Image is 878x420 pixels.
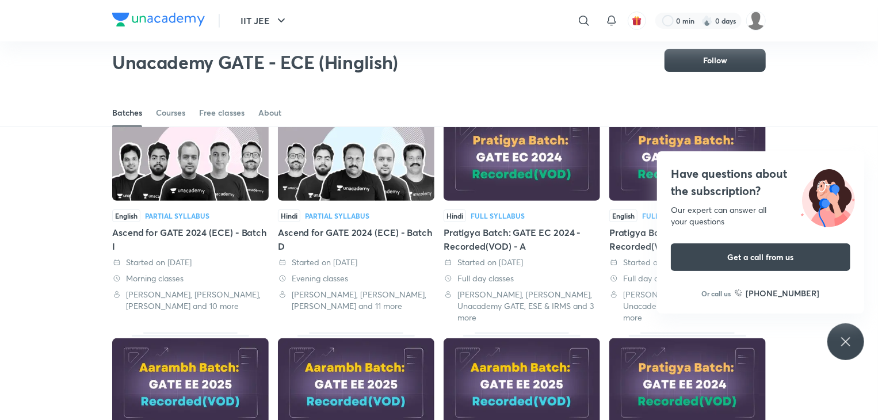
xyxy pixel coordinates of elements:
img: Thumbnail [609,111,766,201]
div: About [258,107,281,119]
img: Thumbnail [278,111,434,201]
img: Vaishnavi pathak [746,11,766,30]
div: Started on 27 Jan 2022 [609,257,766,268]
div: Our expert can answer all your questions [671,204,850,227]
div: Ascend for GATE 2024 (ECE) - Batch D [278,226,434,253]
a: Company Logo [112,13,205,29]
div: Full Syllabus [471,212,525,219]
span: English [609,209,637,222]
h2: Unacademy GATE - ECE (Hinglish) [112,51,398,74]
div: Evening classes [278,273,434,284]
div: Ascend for GATE 2024 (ECE) - Batch I [112,105,269,323]
button: Get a call from us [671,243,850,271]
div: Partial Syllabus [145,212,209,219]
div: Full day classes [609,273,766,284]
a: About [258,99,281,127]
img: avatar [632,16,642,26]
img: Thumbnail [112,111,269,201]
a: Free classes [199,99,245,127]
div: Pratigya Batch: GATE EC 2024 - Recorded(VOD) - A [444,226,600,253]
h4: Have questions about the subscription? [671,165,850,200]
div: Pratigya Batch: GATE EC 2024 - Recorded(VOD) - A [444,105,600,323]
p: Or call us [702,288,731,299]
img: streak [701,15,713,26]
div: Morning classes [112,273,269,284]
a: Batches [112,99,142,127]
div: Full day classes [444,273,600,284]
img: ttu_illustration_new.svg [792,165,864,227]
div: Pratigya Batch: GATE EC 2024 - Recorded(VOD) - A [609,226,766,253]
div: Full Syllabus [642,212,696,219]
span: Hindi [444,209,466,222]
div: Pratigya Batch: GATE EC 2024 - Recorded(VOD) - A [609,105,766,323]
span: Follow [703,55,727,66]
div: Courses [156,107,185,119]
div: Free classes [199,107,245,119]
div: Started on 27 Jan 2022 [444,257,600,268]
div: Batches [112,107,142,119]
img: Company Logo [112,13,205,26]
button: IIT JEE [234,9,295,32]
div: Vishal Soni, Ankit Goyal, Unacademy GATE, ESE & IRMS and 3 more [609,289,766,323]
div: Vishal Soni, Ankit Goyal, Unacademy GATE, ESE & IRMS and 3 more [444,289,600,323]
h6: [PHONE_NUMBER] [746,287,820,299]
div: Started on 2 Feb 2022 [278,257,434,268]
button: Follow [665,49,766,72]
button: avatar [628,12,646,30]
div: Partial Syllabus [305,212,369,219]
span: English [112,209,140,222]
a: [PHONE_NUMBER] [735,287,820,299]
div: Ascend for GATE 2024 (ECE) - Batch I [112,226,269,253]
div: Started on 6 Apr 2022 [112,257,269,268]
div: Ascend for GATE 2024 (ECE) - Batch D [278,105,434,323]
a: Courses [156,99,185,127]
div: Siddharth Sabharwal, Vishal Soni, Shishir Kumar Das and 10 more [112,289,269,312]
img: Thumbnail [444,111,600,201]
div: Siddharth Sabharwal, Shishir Kumar Das, B V Reddy and 11 more [278,289,434,312]
span: Hindi [278,209,300,222]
